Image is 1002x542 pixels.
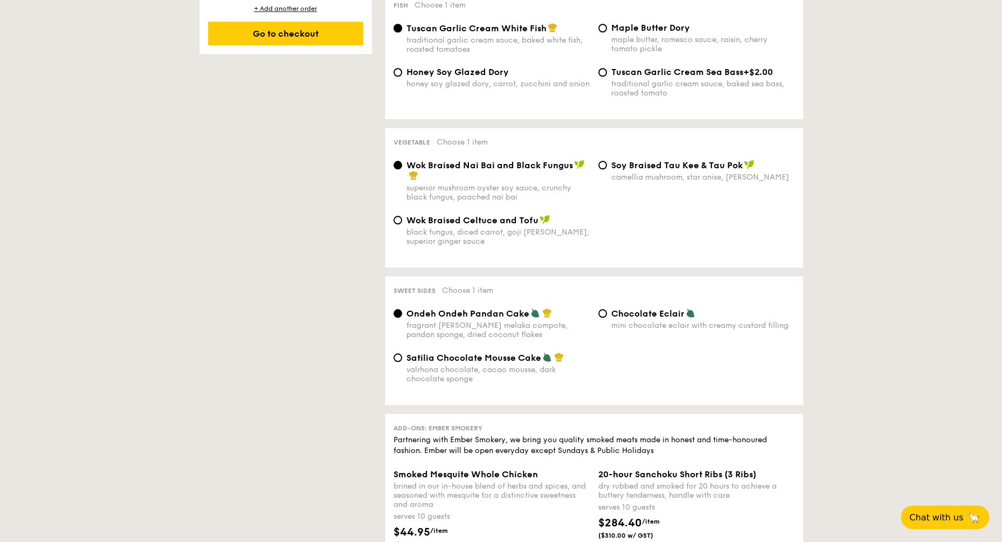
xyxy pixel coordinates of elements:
[743,67,773,77] span: +$2.00
[744,160,755,169] img: icon-vegan.f8ff3823.svg
[611,160,743,170] span: ⁠Soy Braised Tau Kee & Tau Pok
[208,4,363,13] div: + Add another order
[393,2,408,9] span: Fish
[611,79,794,98] div: traditional garlic cream sauce, baked sea bass, roasted tomato
[901,505,989,529] button: Chat with us🦙
[393,353,402,362] input: Satilia Chocolate Mousse Cakevalrhona chocolate, cacao mousse, dark chocolate sponge
[393,526,430,539] span: $44.95
[393,435,794,456] div: Partnering with Ember Smokery, we bring you quality smoked meats made in honest and time-honoured...
[393,139,430,146] span: Vegetable
[542,352,552,362] img: icon-vegetarian.fe4039eb.svg
[598,502,794,513] div: serves 10 guests
[574,160,585,169] img: icon-vegan.f8ff3823.svg
[393,68,402,77] input: Honey Soy Glazed Doryhoney soy glazed dory, carrot, zucchini and onion
[409,170,418,180] img: icon-chef-hat.a58ddaea.svg
[406,67,509,77] span: Honey Soy Glazed Dory
[393,309,402,318] input: Ondeh Ondeh Pandan Cakefragrant [PERSON_NAME] melaka compote, pandan sponge, dried coconut flakes
[406,228,590,246] div: black fungus, diced carrot, goji [PERSON_NAME], superior ginger sauce
[406,23,547,33] span: Tuscan Garlic Cream White Fish
[414,1,466,10] span: Choose 1 item
[598,309,607,318] input: Chocolate Eclairmini chocolate eclair with creamy custard filling
[437,138,488,147] span: Choose 1 item
[393,511,590,522] div: serves 10 guests
[598,517,642,530] span: $284.40
[598,161,607,169] input: ⁠Soy Braised Tau Kee & Tau Pokcamellia mushroom, star anise, [PERSON_NAME]
[406,215,538,225] span: Wok Braised Celtuce and Tofu
[393,216,402,224] input: Wok Braised Celtuce and Tofublack fungus, diced carrot, goji [PERSON_NAME], superior ginger sauce
[611,308,685,319] span: Chocolate Eclair
[686,308,695,318] img: icon-vegetarian.fe4039eb.svg
[598,68,607,77] input: Tuscan Garlic Cream Sea Bass+$2.00traditional garlic cream sauce, baked sea bass, roasted tomato
[968,511,980,524] span: 🦙
[554,352,564,362] img: icon-chef-hat.a58ddaea.svg
[442,286,493,295] span: Choose 1 item
[406,321,590,339] div: fragrant [PERSON_NAME] melaka compote, pandan sponge, dried coconut flakes
[611,67,743,77] span: Tuscan Garlic Cream Sea Bass
[393,482,590,509] div: brined in our in-house blend of herbs and spices, and seasoned with mesquite for a distinctive sw...
[909,512,963,523] span: Chat with us
[611,321,794,330] div: mini chocolate eclair with creamy custard filling
[393,24,402,32] input: Tuscan Garlic Cream White Fishtraditional garlic cream sauce, baked white fish, roasted tomatoes
[611,23,690,33] span: Maple Butter Dory
[598,531,672,540] span: ($310.00 w/ GST)
[393,287,436,294] span: Sweet sides
[530,308,540,318] img: icon-vegetarian.fe4039eb.svg
[393,424,482,432] span: Add-ons: Ember Smokery
[406,353,541,363] span: Satilia Chocolate Mousse Cake
[611,173,794,182] div: camellia mushroom, star anise, [PERSON_NAME]
[406,308,529,319] span: Ondeh Ondeh Pandan Cake
[548,23,557,32] img: icon-chef-hat.a58ddaea.svg
[598,469,756,479] span: 20-hour Sanchoku Short Ribs (3 Ribs)
[406,36,590,54] div: traditional garlic cream sauce, baked white fish, roasted tomatoes
[542,308,552,318] img: icon-chef-hat.a58ddaea.svg
[393,161,402,169] input: Wok Braised Nai Bai and Black Fungussuperior mushroom oyster soy sauce, crunchy black fungus, poa...
[393,469,538,479] span: Smoked Mesquite Whole Chicken
[611,35,794,53] div: maple butter, romesco sauce, raisin, cherry tomato pickle
[430,527,448,534] span: /item
[406,365,590,383] div: valrhona chocolate, cacao mousse, dark chocolate sponge
[406,183,590,202] div: superior mushroom oyster soy sauce, crunchy black fungus, poached nai bai
[208,22,363,45] div: Go to checkout
[406,160,573,170] span: Wok Braised Nai Bai and Black Fungus
[598,482,794,500] div: dry rubbed and smoked for 20 hours to achieve a buttery tenderness, handle with care
[406,79,590,88] div: honey soy glazed dory, carrot, zucchini and onion
[642,518,660,525] span: /item
[540,215,550,224] img: icon-vegan.f8ff3823.svg
[598,24,607,32] input: Maple Butter Dorymaple butter, romesco sauce, raisin, cherry tomato pickle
